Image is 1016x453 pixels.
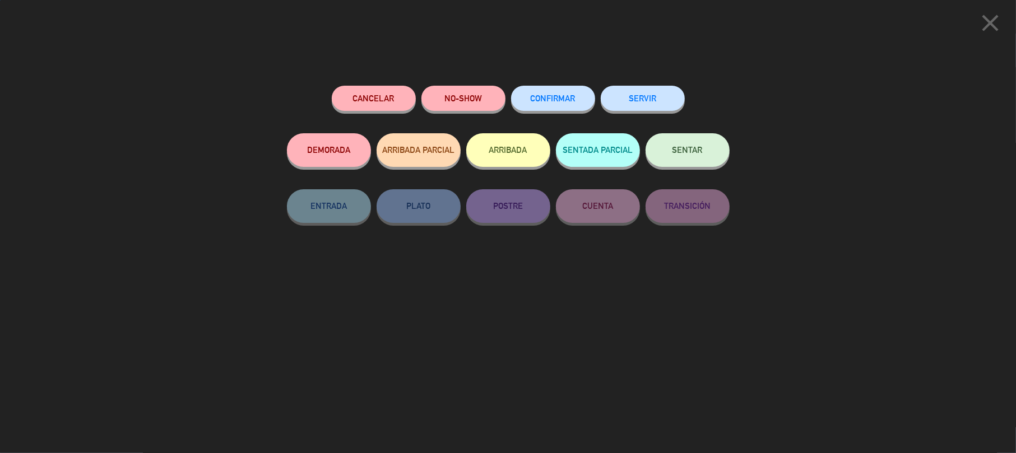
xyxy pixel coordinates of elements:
[287,189,371,223] button: ENTRADA
[332,86,416,111] button: Cancelar
[672,145,703,155] span: SENTAR
[511,86,595,111] button: CONFIRMAR
[466,189,550,223] button: POSTRE
[531,94,576,103] span: CONFIRMAR
[377,189,461,223] button: PLATO
[377,133,461,167] button: ARRIBADA PARCIAL
[601,86,685,111] button: SERVIR
[646,133,730,167] button: SENTAR
[556,189,640,223] button: CUENTA
[973,8,1008,41] button: close
[466,133,550,167] button: ARRIBADA
[287,133,371,167] button: DEMORADA
[382,145,454,155] span: ARRIBADA PARCIAL
[646,189,730,223] button: TRANSICIÓN
[556,133,640,167] button: SENTADA PARCIAL
[976,9,1004,37] i: close
[421,86,505,111] button: NO-SHOW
